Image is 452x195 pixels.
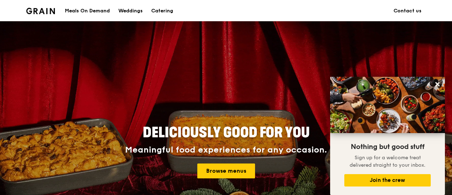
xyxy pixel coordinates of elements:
span: Sign up for a welcome treat delivered straight to your inbox. [350,155,425,168]
a: Weddings [114,0,147,22]
button: Join the crew [344,174,431,187]
span: Nothing but good stuff [351,143,424,151]
button: Close [432,79,443,90]
div: Meaningful food experiences for any occasion. [98,145,354,155]
div: Meals On Demand [65,0,110,22]
img: Grain [26,8,55,14]
a: Browse menus [197,164,255,178]
a: Catering [147,0,177,22]
div: Weddings [118,0,143,22]
img: DSC07876-Edit02-Large.jpeg [330,77,445,133]
div: Catering [151,0,173,22]
a: Contact us [389,0,426,22]
span: Deliciously good for you [143,124,310,141]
